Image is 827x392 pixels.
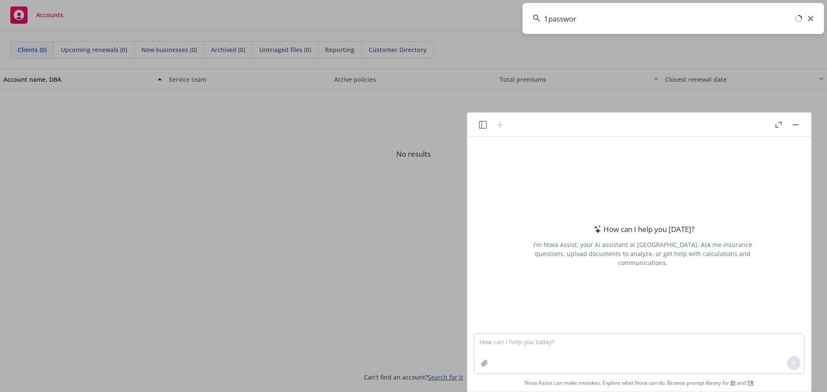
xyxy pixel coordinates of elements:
[522,3,824,34] input: Search...
[591,224,694,235] div: How can I help you [DATE]?
[525,374,754,392] span: Nova Assist can make mistakes. Explore what Nova can do: Browse prompt library for and
[731,379,736,386] a: BI
[747,379,754,386] a: TR
[522,240,764,267] div: I'm Nova Assist, your AI assistant at [GEOGRAPHIC_DATA]. Ask me insurance questions, upload docum...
